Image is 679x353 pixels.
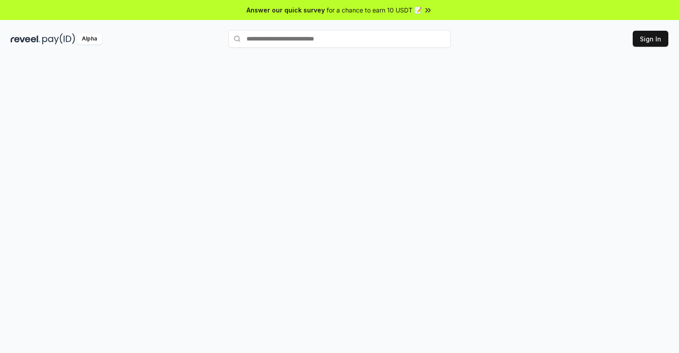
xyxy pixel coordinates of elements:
[42,33,75,45] img: pay_id
[633,31,668,47] button: Sign In
[247,5,325,15] span: Answer our quick survey
[11,33,40,45] img: reveel_dark
[327,5,422,15] span: for a chance to earn 10 USDT 📝
[77,33,102,45] div: Alpha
